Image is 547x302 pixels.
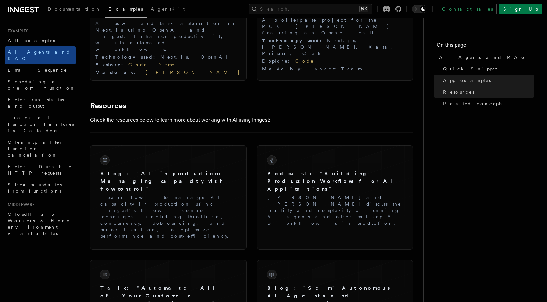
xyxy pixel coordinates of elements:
span: Cloudflare Workers & Hono environment variables [8,212,71,236]
a: Resources [440,86,534,98]
span: Fetch run status and output [8,97,64,109]
a: Blog: "AI in production: Managing capacity with flow control"Learn how to manage AI capacity in p... [95,151,241,244]
span: AgentKit [151,6,185,12]
a: Fetch run status and output [5,94,76,112]
span: Examples [5,28,28,33]
a: Cloudflare Workers & Hono environment variables [5,208,76,239]
span: Explore : [262,59,295,64]
a: Code [295,59,314,64]
span: All examples [8,38,55,43]
a: Quick Snippet [440,63,534,75]
span: Explore : [95,62,128,67]
span: Documentation [48,6,101,12]
p: Learn how to manage AI capacity in production using Inngest's flow control techniques, including ... [100,194,236,239]
a: Code [128,62,147,67]
a: Resources [90,101,126,110]
p: A boilerplate project for the PCXI [PERSON_NAME] featuring an OpenAI call [262,17,408,36]
p: Check the resources below to learn more about working with AI using Inngest: [90,115,348,124]
span: Email Sequence [8,68,67,73]
span: App examples [443,77,491,84]
span: Stream updates from functions [8,182,62,194]
a: Podcast: "Building Production Workflows for AI Applications"[PERSON_NAME] and [PERSON_NAME] discu... [262,151,408,232]
a: AI Agents and RAG [5,46,76,64]
a: Cleanup after function cancellation [5,136,76,161]
kbd: ⌘K [359,6,368,12]
div: Next.js, OpenAI [95,54,241,60]
a: AgentKit [147,2,189,17]
span: Technology used : [95,54,160,59]
div: Inngest Team [262,66,408,72]
a: Stream updates from functions [5,179,76,197]
span: Cleanup after function cancellation [8,140,63,158]
a: Documentation [44,2,105,17]
div: Next.js, [PERSON_NAME], Xata, Prisma, Clerk [262,37,408,57]
a: Fetch: Durable HTTP requests [5,161,76,179]
span: Quick Snippet [443,66,497,72]
h3: Blog: "AI in production: Managing capacity with flow control" [100,170,236,193]
a: Contact sales [438,4,497,14]
h3: Podcast: "Building Production Workflows for AI Applications" [267,170,403,193]
a: [PERSON_NAME] [141,70,240,75]
p: AI-powered task automation in Next.js using OpenAI and Inngest. Enhance productivity with automat... [95,20,241,52]
h4: On this page [437,41,534,51]
span: AI Agents and RAG [8,50,71,61]
a: Examples [105,2,147,18]
a: All examples [5,35,76,46]
a: Sign Up [499,4,542,14]
span: Related concepts [443,100,502,107]
a: Scheduling a one-off function [5,76,76,94]
button: Toggle dark mode [412,5,427,13]
span: Track all function failures in Datadog [8,115,74,133]
a: Related concepts [440,98,534,109]
button: Search...⌘K [249,4,372,14]
a: App examples [440,75,534,86]
a: Email Sequence [5,64,76,76]
span: Fetch: Durable HTTP requests [8,164,72,176]
span: Made by : [262,66,307,71]
span: Made by : [95,70,141,75]
a: Demo [157,62,176,67]
div: | [95,61,241,68]
span: Resources [443,89,474,95]
span: Middleware [5,202,34,207]
a: Track all function failures in Datadog [5,112,76,136]
span: Scheduling a one-off function [8,79,75,91]
span: AI Agents and RAG [439,54,528,60]
p: [PERSON_NAME] and [PERSON_NAME] discuss the reality and complexity of running AI agents and other... [267,194,403,226]
span: Examples [108,6,143,12]
a: AI Agents and RAG [437,51,534,63]
span: Technology used : [262,38,327,43]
